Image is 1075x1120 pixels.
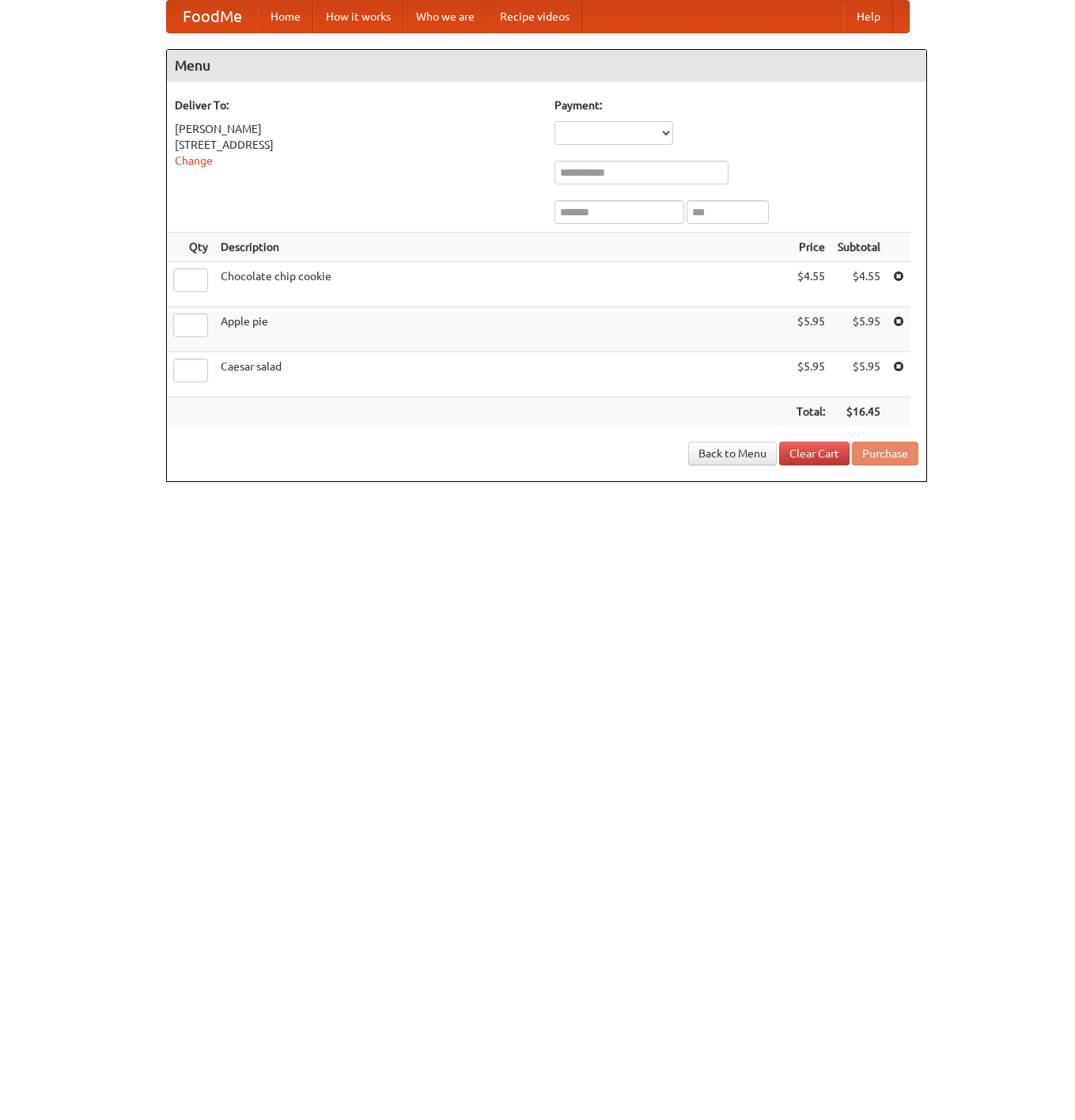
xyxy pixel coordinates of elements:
[790,233,831,262] th: Price
[175,137,539,153] div: [STREET_ADDRESS]
[175,154,213,167] a: Change
[790,397,831,427] th: Total:
[852,442,918,465] button: Purchase
[258,1,313,32] a: Home
[313,1,403,32] a: How it works
[831,397,887,427] th: $16.45
[790,262,831,307] td: $4.55
[688,442,777,465] a: Back to Menu
[175,97,539,113] h5: Deliver To:
[175,121,539,137] div: [PERSON_NAME]
[214,352,790,397] td: Caesar salad
[790,352,831,397] td: $5.95
[844,1,893,32] a: Help
[214,233,790,262] th: Description
[831,307,887,352] td: $5.95
[790,307,831,352] td: $5.95
[831,233,887,262] th: Subtotal
[167,50,926,82] h4: Menu
[214,307,790,352] td: Apple pie
[214,262,790,307] td: Chocolate chip cookie
[779,442,850,465] a: Clear Cart
[167,233,214,262] th: Qty
[831,262,887,307] td: $4.55
[403,1,487,32] a: Who we are
[555,97,918,113] h5: Payment:
[487,1,582,32] a: Recipe videos
[831,352,887,397] td: $5.95
[167,1,258,32] a: FoodMe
